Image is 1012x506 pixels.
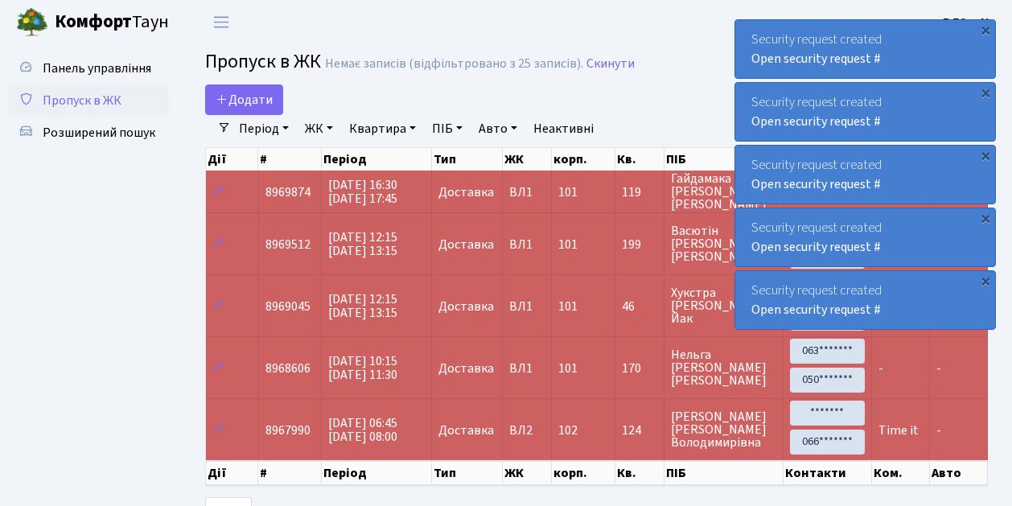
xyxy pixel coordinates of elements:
span: 199 [622,238,656,251]
a: Розширений пошук [8,117,169,149]
div: × [977,147,993,163]
th: ЖК [503,148,552,171]
span: Time it [878,422,919,439]
th: Період [322,148,432,171]
span: - [936,360,941,377]
a: Open security request # [751,238,881,256]
span: 8969045 [265,298,311,315]
span: 46 [622,300,656,313]
th: Дії [206,148,258,171]
a: Додати [205,84,283,115]
th: Кв. [615,461,664,485]
a: Open security request # [751,50,881,68]
span: 8969512 [265,236,311,253]
b: Комфорт [55,9,132,35]
span: [PERSON_NAME] [PERSON_NAME] Володимирівна [671,410,776,449]
th: Авто [930,461,988,485]
span: ВЛ1 [509,186,545,199]
span: Доставка [438,300,494,313]
div: × [977,273,993,289]
span: 8969874 [265,183,311,201]
a: Скинути [586,56,635,72]
a: Квартира [343,115,422,142]
a: Панель управління [8,52,169,84]
span: ВЛ1 [509,300,545,313]
th: Кв. [615,148,664,171]
span: Розширений пошук [43,124,155,142]
span: 170 [622,362,656,375]
span: Доставка [438,424,494,437]
div: Немає записів (відфільтровано з 25 записів). [325,56,583,72]
span: 119 [622,186,656,199]
span: Панель управління [43,60,151,77]
a: Період [232,115,295,142]
div: × [977,22,993,38]
span: Пропуск в ЖК [205,47,321,76]
div: Security request created [735,146,995,204]
span: Нельга [PERSON_NAME] [PERSON_NAME] [671,348,776,387]
span: Васютін [PERSON_NAME] [PERSON_NAME] [671,224,776,263]
a: Open security request # [751,113,881,130]
span: Доставка [438,362,494,375]
th: Тип [432,148,503,171]
div: × [977,84,993,101]
div: × [977,210,993,226]
span: Пропуск в ЖК [43,92,121,109]
a: Пропуск в ЖК [8,84,169,117]
span: Хукстра [PERSON_NAME] Йак [671,286,776,325]
span: 101 [558,236,578,253]
span: 101 [558,298,578,315]
span: Гайдамака [PERSON_NAME] [PERSON_NAME] [671,172,776,211]
span: ВЛ1 [509,238,545,251]
span: [DATE] 12:15 [DATE] 13:15 [328,228,397,260]
a: ВЛ2 -. К. [943,13,993,32]
img: logo.png [16,6,48,39]
span: [DATE] 06:45 [DATE] 08:00 [328,414,397,446]
button: Переключити навігацію [201,9,241,35]
span: Додати [216,91,273,109]
span: 101 [558,360,578,377]
a: ПІБ [426,115,469,142]
th: # [258,461,321,485]
div: Security request created [735,83,995,141]
div: Security request created [735,271,995,329]
th: Дії [206,461,258,485]
th: корп. [552,461,615,485]
th: ПІБ [664,461,784,485]
th: Ком. [872,461,930,485]
div: Security request created [735,208,995,266]
a: Авто [472,115,524,142]
span: 8968606 [265,360,311,377]
span: 102 [558,422,578,439]
a: Open security request # [751,301,881,319]
span: [DATE] 16:30 [DATE] 17:45 [328,176,397,208]
a: ЖК [298,115,339,142]
th: Контакти [784,461,872,485]
div: Security request created [735,20,995,78]
span: ВЛ2 [509,424,545,437]
span: [DATE] 12:15 [DATE] 13:15 [328,290,397,322]
span: - [936,422,941,439]
span: ВЛ1 [509,362,545,375]
th: # [258,148,321,171]
th: Період [322,461,432,485]
span: Доставка [438,186,494,199]
th: ЖК [503,461,552,485]
th: Тип [432,461,503,485]
span: 8967990 [265,422,311,439]
span: Таун [55,9,169,36]
span: [DATE] 10:15 [DATE] 11:30 [328,352,397,384]
th: корп. [552,148,615,171]
span: Доставка [438,238,494,251]
span: 101 [558,183,578,201]
a: Неактивні [527,115,600,142]
span: - [878,360,883,377]
th: ПІБ [664,148,784,171]
b: ВЛ2 -. К. [943,14,993,31]
span: 124 [622,424,656,437]
a: Open security request # [751,175,881,193]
